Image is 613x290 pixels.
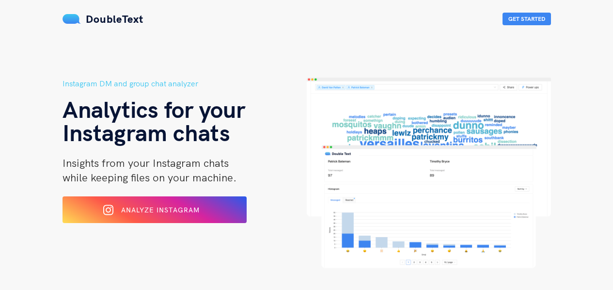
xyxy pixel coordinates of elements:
[63,12,143,26] a: DoubleText
[63,95,245,124] span: Analytics for your
[121,206,200,214] span: Analyze Instagram
[503,13,551,25] button: Get Started
[307,78,551,268] img: hero
[63,14,81,24] img: mS3x8y1f88AAAAABJRU5ErkJggg==
[86,12,143,26] span: DoubleText
[63,209,247,218] a: Analyze Instagram
[63,196,247,223] button: Analyze Instagram
[63,156,229,170] span: Insights from your Instagram chats
[63,118,230,147] span: Instagram chats
[63,78,307,90] h5: Instagram DM and group chat analyzer
[63,171,236,184] span: while keeping files on your machine.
